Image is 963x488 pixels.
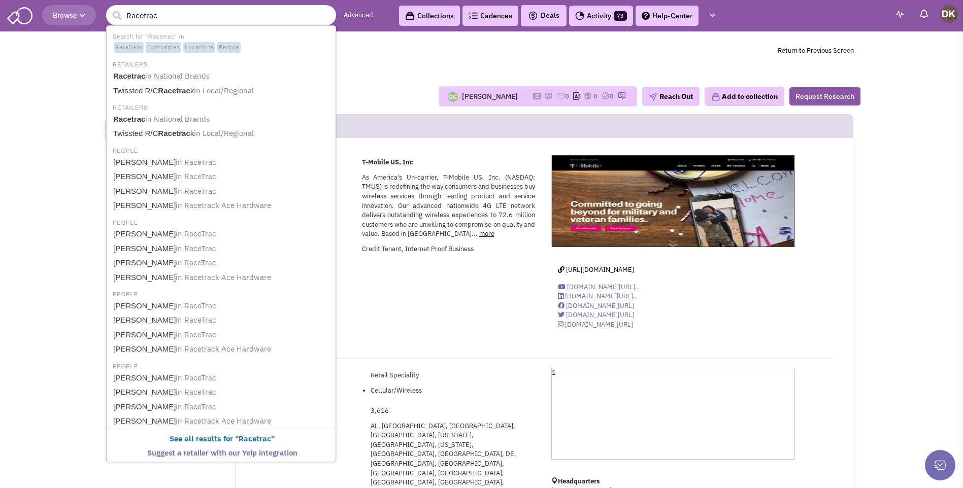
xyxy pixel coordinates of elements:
[176,186,216,196] span: in RaceTrac
[551,368,795,460] div: 1
[566,310,634,319] span: [DOMAIN_NAME][URL]
[610,92,614,100] span: 0
[108,30,335,54] li: Search for "Racetrac" in
[368,403,538,419] td: 3,616
[176,315,216,325] span: in RaceTrac
[104,210,215,231] a: Related Companies
[649,93,657,101] img: plane.png
[479,229,494,238] a: more
[940,5,958,23] img: Donnie Keller
[146,42,181,53] span: Companies
[545,92,553,100] img: icon-note.png
[558,265,634,274] a: [URL][DOMAIN_NAME]
[362,173,535,238] span: As America's Un-carrier, T-Mobile US, Inc. (NASDAQ: TMUS) is redefining the way consumers and bus...
[53,11,85,20] span: Browse
[528,11,559,20] span: Deals
[104,142,215,161] a: Expansion Plans
[636,6,699,26] a: Help-Center
[145,71,210,81] span: in National Brands
[194,86,254,95] span: in Local/Regional
[558,310,634,319] a: [DOMAIN_NAME][URL]
[176,258,216,267] span: in RaceTrac
[104,326,215,345] a: YouTube
[176,301,216,310] span: in RaceTrac
[217,42,241,53] span: People
[399,6,460,26] a: Collections
[614,11,627,21] span: 73
[566,265,634,274] span: [URL][DOMAIN_NAME]
[108,217,335,227] li: PEOPLE
[110,328,334,342] a: [PERSON_NAME]in RaceTrac
[110,127,334,141] a: Twissted R/CRacetrackin Local/Regional
[176,373,216,382] span: in RaceTrac
[469,12,478,19] img: Cadences_logo.png
[158,129,190,137] b: Racetrac
[110,271,334,285] a: [PERSON_NAME]in Racetrack Ace Hardware
[705,87,784,106] button: Add to collection
[462,91,518,101] div: [PERSON_NAME]
[618,92,626,100] img: research-icon.png
[194,128,254,138] span: in Local/Regional
[552,155,794,247] img: T-Mobile US, Inc
[110,170,334,184] a: [PERSON_NAME]in RaceTrac
[147,448,297,458] b: Suggest a retailer with our Yelp integration
[642,87,700,106] button: Reach Out
[711,92,720,101] img: icon-collection-lavender.png
[176,243,216,253] span: in RaceTrac
[170,434,275,443] b: See all results for " "
[158,86,190,95] b: Racetrac
[108,101,335,112] li: RETAILERS
[110,446,334,460] a: Suggest a retailer with our Yelp integration
[110,156,334,169] a: [PERSON_NAME]in RaceTrac
[110,299,334,313] a: [PERSON_NAME]in RaceTrac
[110,185,334,198] a: [PERSON_NAME]in RaceTrac
[176,272,271,282] span: in Racetrack Ace Hardware
[110,69,334,83] a: Racetracin National Brands
[104,302,215,324] a: Reviews
[176,344,271,354] span: in Racetrack Ace Hardware
[113,72,145,80] b: Racetrac
[557,92,565,100] img: icon-email-active-16.png
[239,434,271,443] b: Racetrac
[405,11,415,21] img: icon-collection-lavender-black.svg
[575,11,584,20] img: Activity.png
[525,9,562,22] button: Deals
[567,283,639,291] span: [DOMAIN_NAME][URL]..
[176,157,216,167] span: in RaceTrac
[176,416,271,426] span: in Racetrack Ace Hardware
[362,158,413,166] b: T-Mobile US, Inc
[110,432,334,446] a: See all results for "Racetrac"
[778,46,854,55] a: Return to Previous Screen
[114,42,144,53] span: Retailers
[110,256,334,270] a: [PERSON_NAME]in RaceTrac
[110,84,334,98] a: Twissted R/CRacetrackin Local/Regional
[145,114,210,124] span: in National Brands
[371,386,535,396] li: Cellular/Wireless
[558,477,600,485] b: Headquarters
[108,288,335,299] li: PEOPLE
[584,92,592,100] img: icon-dealamount.png
[176,229,216,238] span: in RaceTrac
[569,6,633,26] a: Activity73
[565,292,637,300] span: [DOMAIN_NAME][URL]..
[602,92,610,100] img: TaskCount.png
[176,171,216,181] span: in RaceTrac
[42,5,96,25] button: Browse
[110,371,334,385] a: [PERSON_NAME]in RaceTrac
[565,92,569,100] span: 0
[558,301,634,310] a: [DOMAIN_NAME][URL]
[565,320,633,329] span: [DOMAIN_NAME][URL]
[462,6,518,26] a: Cadences
[110,400,334,414] a: [PERSON_NAME]in RaceTrac
[110,313,334,327] a: [PERSON_NAME]in RaceTrac
[110,199,334,213] a: [PERSON_NAME]in Racetrack Ace Hardware
[7,5,32,24] img: SmartAdmin
[368,368,538,383] td: Retail Speciality
[108,58,335,69] li: RETAILERS
[642,12,650,20] img: help.png
[110,342,334,356] a: [PERSON_NAME]in Racetrack Ace Hardware
[106,5,336,25] input: Search
[176,402,216,411] span: in RaceTrac
[110,386,334,399] a: [PERSON_NAME]in RaceTrac
[104,281,215,300] a: Photos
